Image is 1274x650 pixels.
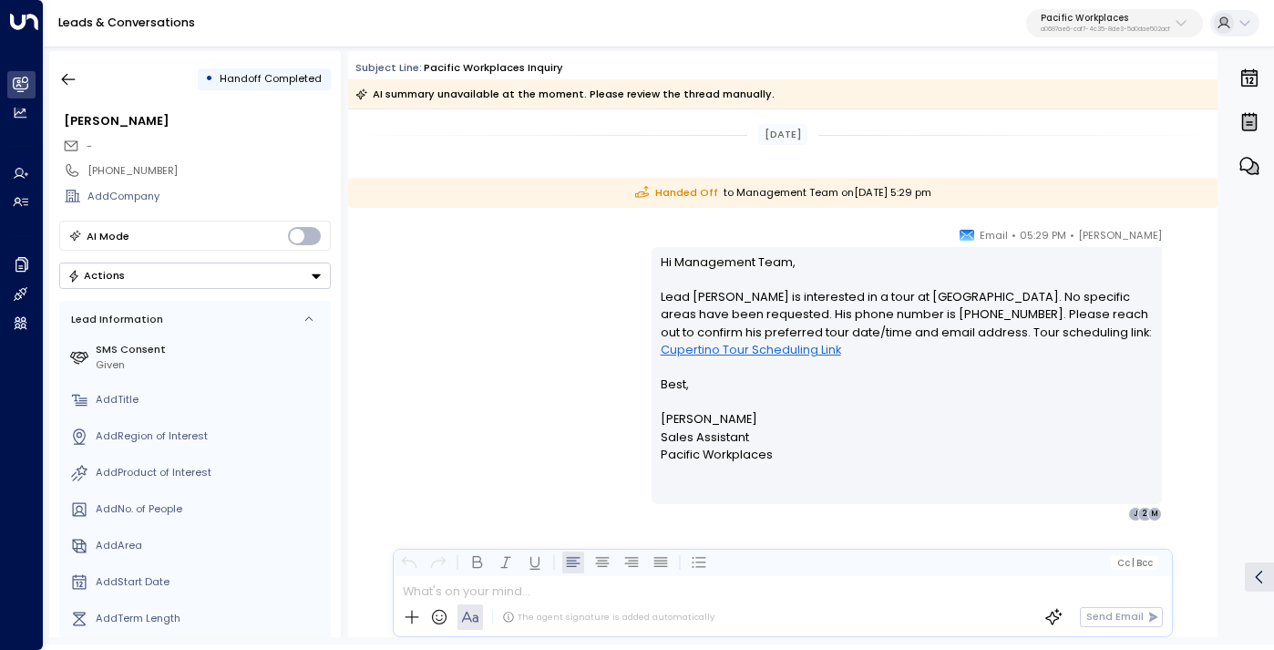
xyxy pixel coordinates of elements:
div: AddArea [96,538,324,553]
span: • [1012,226,1016,244]
button: Redo [427,552,449,573]
div: The agent signature is added automatically [502,611,714,624]
button: Cc|Bcc [1111,556,1158,570]
div: AddNo. of People [96,501,324,517]
div: Button group with a nested menu [59,263,331,289]
div: AddStart Date [96,574,324,590]
button: Undo [398,552,420,573]
p: Hi Management Team, Lead [PERSON_NAME] is interested in a tour at [GEOGRAPHIC_DATA]. No specific ... [661,253,1154,463]
div: Lead Information [66,312,163,327]
div: AI Mode [87,227,129,245]
div: [DATE] [758,124,807,145]
span: Email [980,226,1008,244]
span: Handoff Completed [220,71,322,86]
div: AddTitle [96,392,324,408]
div: J [1128,507,1143,521]
div: to Management Team on [DATE] 5:29 pm [348,178,1217,208]
div: [PERSON_NAME] [64,112,330,129]
span: Cc Bcc [1117,558,1153,568]
div: [PHONE_NUMBER] [87,163,330,179]
button: Pacific Workplacesa0687ae6-caf7-4c35-8de3-5d0dae502acf [1026,9,1203,38]
div: AddCompany [87,189,330,204]
div: AddProduct of Interest [96,465,324,480]
span: | [1132,558,1135,568]
p: a0687ae6-caf7-4c35-8de3-5d0dae502acf [1041,26,1170,33]
div: Pacific Workplaces Inquiry [424,60,563,76]
a: Leads & Conversations [58,15,195,30]
span: 05:29 PM [1020,226,1066,244]
label: SMS Consent [96,342,324,357]
div: M [1147,507,1162,521]
div: 2 [1137,507,1152,521]
span: - [87,139,92,153]
div: • [205,66,213,92]
p: Pacific Workplaces [1041,13,1170,24]
span: Subject Line: [355,60,422,75]
button: Actions [59,263,331,289]
span: • [1070,226,1074,244]
span: [PERSON_NAME] [1078,226,1162,244]
div: AddTerm Length [96,611,324,626]
div: KJ [1169,226,1198,255]
div: AddRegion of Interest [96,428,324,444]
div: Given [96,357,324,373]
a: Cupertino Tour Scheduling Link [661,341,841,358]
span: Handed Off [635,185,718,201]
div: AI summary unavailable at the moment. Please review the thread manually. [355,85,775,103]
div: Actions [67,269,125,282]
